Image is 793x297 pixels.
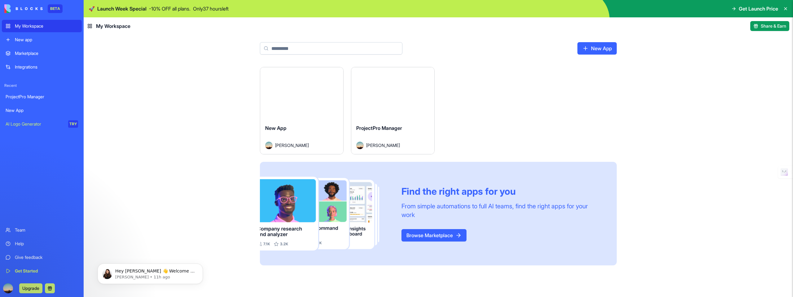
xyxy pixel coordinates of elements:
[2,61,82,73] a: Integrations
[2,265,82,277] a: Get Started
[2,104,82,117] a: New App
[265,125,287,131] span: New App
[6,107,78,113] div: New App
[577,42,617,55] a: New App
[15,50,78,56] div: Marketplace
[96,22,130,30] span: My Workspace
[15,227,78,233] div: Team
[89,5,95,12] span: 🚀
[88,250,212,294] iframe: Intercom notifications message
[19,283,42,293] button: Upgrade
[15,64,78,70] div: Integrations
[2,251,82,264] a: Give feedback
[356,125,402,131] span: ProjectPro Manager
[2,47,82,60] a: Marketplace
[366,142,400,148] span: [PERSON_NAME]
[97,5,147,12] span: Launch Week Special
[401,229,467,242] a: Browse Marketplace
[2,91,82,103] a: ProjectPro Manager
[68,120,78,128] div: TRY
[4,4,63,13] a: BETA
[3,283,13,293] img: ACg8ocIXINNZEZ8G0IvgpLOt_zIm25VK6fkTkEEbCPORn7HCYmXa0vxp=s96-c
[2,33,82,46] a: New app
[739,5,778,12] span: Get Launch Price
[6,121,64,127] div: AI Logo Generator
[2,20,82,32] a: My Workspace
[2,237,82,250] a: Help
[761,23,786,29] span: Share & Earn
[260,67,344,154] a: New AppAvatar[PERSON_NAME]
[4,4,43,13] img: logo
[15,23,78,29] div: My Workspace
[2,83,82,88] span: Recent
[265,142,273,149] img: Avatar
[260,177,392,251] img: Frame_181_egmpey.png
[401,202,602,219] div: From simple automations to full AI teams, find the right apps for your work
[149,5,191,12] p: - 10 % OFF all plans.
[48,4,63,13] div: BETA
[6,94,78,100] div: ProjectPro Manager
[15,268,78,274] div: Get Started
[401,186,602,197] div: Find the right apps for you
[351,67,435,154] a: ProjectPro ManagerAvatar[PERSON_NAME]
[19,285,42,291] a: Upgrade
[15,254,78,260] div: Give feedback
[356,142,364,149] img: Avatar
[2,224,82,236] a: Team
[193,5,229,12] p: Only 37 hours left
[15,37,78,43] div: New app
[15,241,78,247] div: Help
[750,21,789,31] button: Share & Earn
[2,118,82,130] a: AI Logo GeneratorTRY
[275,142,309,148] span: [PERSON_NAME]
